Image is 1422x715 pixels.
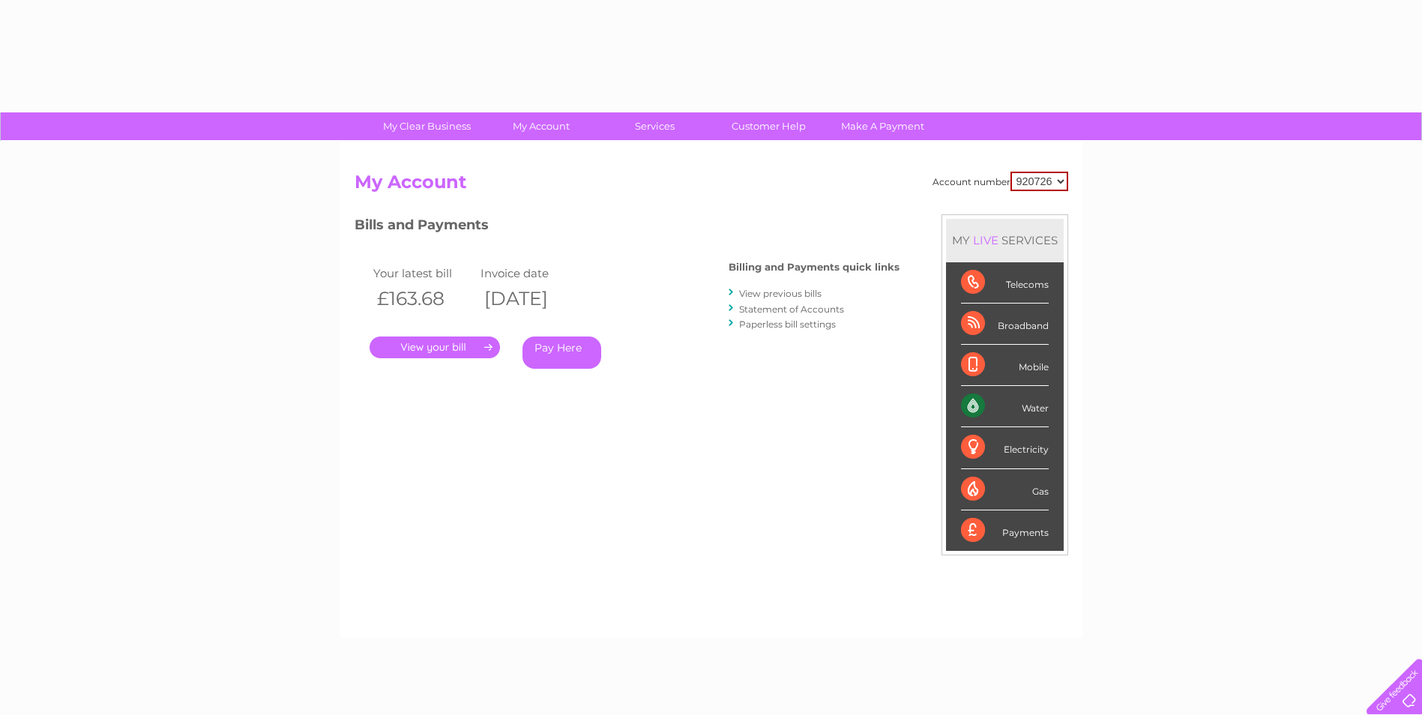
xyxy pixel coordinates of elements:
a: Paperless bill settings [739,319,836,330]
div: MY SERVICES [946,219,1064,262]
div: Gas [961,469,1049,510]
a: Statement of Accounts [739,304,844,315]
a: My Account [479,112,603,140]
a: Customer Help [707,112,831,140]
th: £163.68 [370,283,477,314]
td: Invoice date [477,263,585,283]
a: Make A Payment [821,112,945,140]
div: Electricity [961,427,1049,468]
th: [DATE] [477,283,585,314]
a: My Clear Business [365,112,489,140]
div: Payments [961,510,1049,551]
h2: My Account [355,172,1068,200]
h3: Bills and Payments [355,214,900,241]
div: LIVE [970,233,1001,247]
div: Water [961,386,1049,427]
div: Broadband [961,304,1049,345]
div: Mobile [961,345,1049,386]
a: View previous bills [739,288,822,299]
div: Account number [933,172,1068,191]
a: . [370,337,500,358]
td: Your latest bill [370,263,477,283]
div: Telecoms [961,262,1049,304]
a: Pay Here [522,337,601,369]
h4: Billing and Payments quick links [729,262,900,273]
a: Services [593,112,717,140]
